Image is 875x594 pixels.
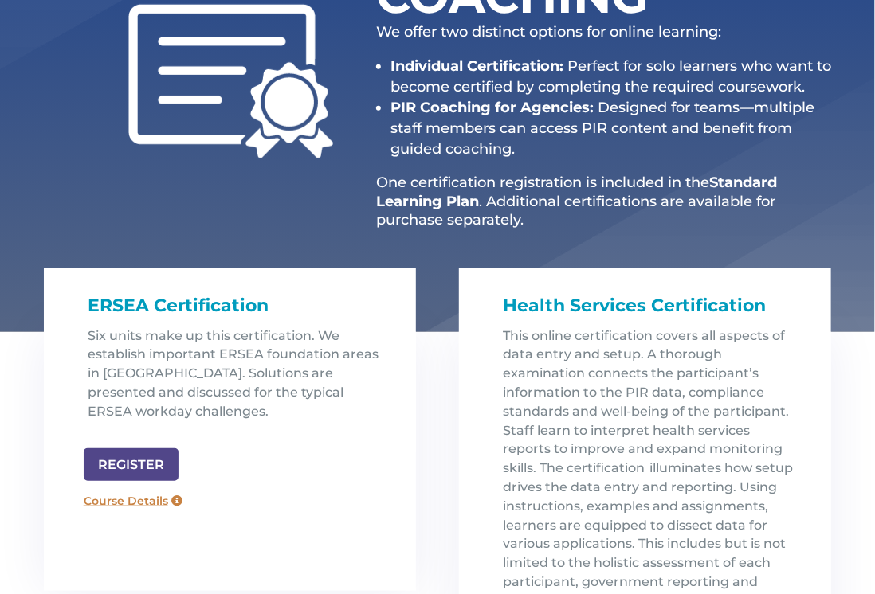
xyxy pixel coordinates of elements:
[390,56,831,97] li: Perfect for solo learners who want to become certified by completing the required coursework.
[376,193,775,229] span: . Additional certifications are available for purchase separately.
[390,57,563,75] strong: Individual Certification:
[76,489,190,514] a: Course Details
[88,326,384,434] p: Six units make up this certification. We establish important ERSEA foundation areas in [GEOGRAPHI...
[503,295,766,316] span: Health Services Certification
[88,295,269,316] span: ERSEA Certification
[376,174,709,191] span: One certification registration is included in the
[376,23,721,41] span: We offer two distinct options for online learning:
[84,448,179,481] a: REGISTER
[390,97,831,159] li: Designed for teams—multiple staff members can access PIR content and benefit from guided coaching.
[376,174,777,209] strong: Standard Learning Plan
[390,99,594,116] strong: PIR Coaching for Agencies:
